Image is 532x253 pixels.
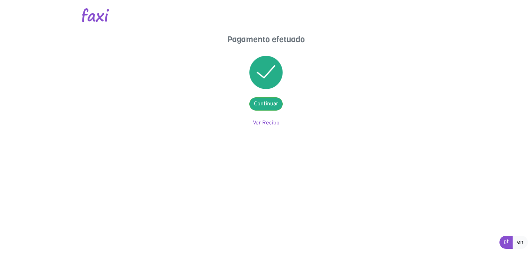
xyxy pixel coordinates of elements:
[249,56,283,89] img: success
[197,35,335,45] h4: Pagamento efetuado
[499,236,513,249] a: pt
[249,97,283,111] a: Continuar
[253,120,280,127] a: Ver Recibo
[513,236,528,249] a: en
